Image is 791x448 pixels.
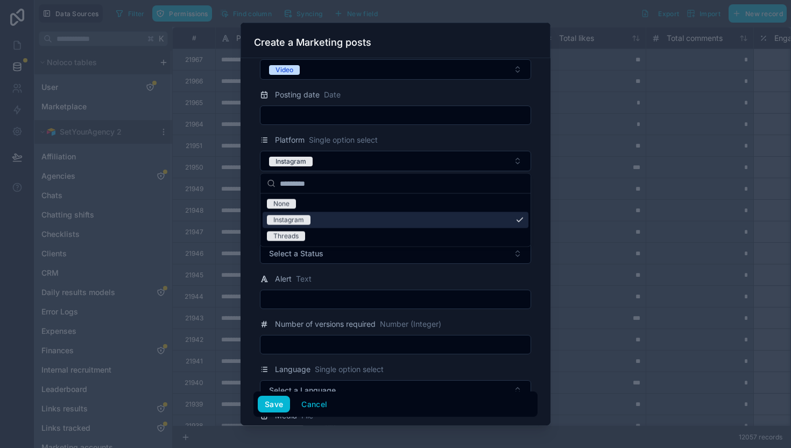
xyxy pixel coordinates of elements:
div: Instagram [273,215,304,225]
span: Posting date [275,89,320,100]
div: None [273,199,289,209]
span: Select a Language [269,385,336,396]
h3: Create a Marketing posts [254,36,371,49]
button: Select Button [260,380,531,401]
span: Number (Integer) [380,319,441,330]
button: Cancel [294,396,334,413]
span: Text [296,274,312,284]
span: Platform [275,135,305,145]
button: Save [258,396,290,413]
button: Select Button [260,59,531,80]
span: Select a Status [269,248,323,259]
div: Instagram [276,157,306,166]
button: Select Button [260,243,531,264]
div: Video [276,65,293,75]
span: Date [324,89,341,100]
span: Number of versions required [275,319,376,330]
span: Single option select [309,135,378,145]
div: Suggestions [260,194,531,247]
span: Single option select [315,364,384,375]
span: Language [275,364,310,375]
button: Select Button [260,151,531,171]
span: Alert [275,274,292,284]
div: Threads [273,232,299,241]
